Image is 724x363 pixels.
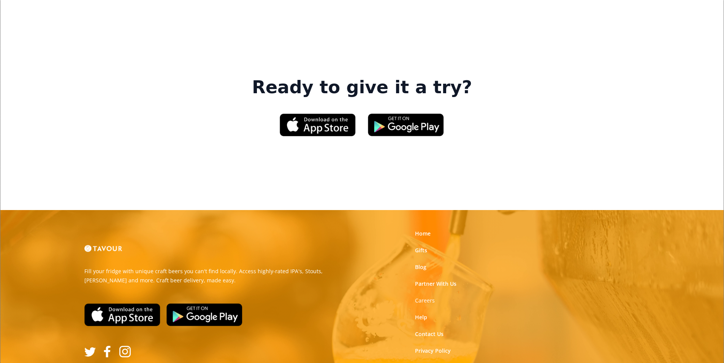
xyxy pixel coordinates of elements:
[252,77,472,98] strong: Ready to give it a try?
[415,330,444,338] a: Contact Us
[415,263,426,271] a: Blog
[415,247,427,254] a: Gifts
[415,230,431,237] a: Home
[84,267,356,285] p: Fill your fridge with unique craft beers you can't find locally. Access highly-rated IPA's, Stout...
[415,297,435,304] a: Careers
[415,280,456,288] a: Partner With Us
[415,347,451,355] a: Privacy Policy
[415,314,427,321] a: Help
